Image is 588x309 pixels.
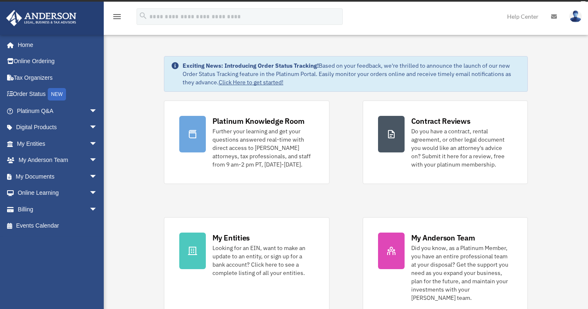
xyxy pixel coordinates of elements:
[48,88,66,101] div: NEW
[89,201,106,218] span: arrow_drop_down
[89,168,106,185] span: arrow_drop_down
[212,244,314,277] div: Looking for an EIN, want to make an update to an entity, or sign up for a bank account? Click her...
[6,86,110,103] a: Order StatusNEW
[6,69,110,86] a: Tax Organizers
[212,233,250,243] div: My Entities
[112,12,122,22] i: menu
[89,185,106,202] span: arrow_drop_down
[6,103,110,119] a: Platinum Q&Aarrow_drop_down
[212,127,314,169] div: Further your learning and get your questions answered real-time with direct access to [PERSON_NAM...
[139,11,148,20] i: search
[6,135,110,152] a: My Entitiesarrow_drop_down
[6,168,110,185] a: My Documentsarrow_drop_down
[89,135,106,152] span: arrow_drop_down
[363,101,528,184] a: Contract Reviews Do you have a contract, rental agreement, or other legal document you would like...
[569,10,582,22] img: User Pic
[411,233,475,243] div: My Anderson Team
[219,78,283,86] a: Click Here to get started!
[6,152,110,169] a: My Anderson Teamarrow_drop_down
[411,127,513,169] div: Do you have a contract, rental agreement, or other legal document you would like an attorney's ad...
[6,185,110,201] a: Online Learningarrow_drop_down
[6,218,110,234] a: Events Calendar
[4,10,79,26] img: Anderson Advisors Platinum Portal
[164,101,329,184] a: Platinum Knowledge Room Further your learning and get your questions answered real-time with dire...
[183,62,319,69] strong: Exciting News: Introducing Order Status Tracking!
[6,53,110,70] a: Online Ordering
[6,201,110,218] a: Billingarrow_drop_down
[6,37,106,53] a: Home
[112,15,122,22] a: menu
[581,1,586,6] div: close
[411,116,471,126] div: Contract Reviews
[89,119,106,136] span: arrow_drop_down
[89,103,106,120] span: arrow_drop_down
[89,152,106,169] span: arrow_drop_down
[212,116,305,126] div: Platinum Knowledge Room
[411,244,513,302] div: Did you know, as a Platinum Member, you have an entire professional team at your disposal? Get th...
[6,119,110,136] a: Digital Productsarrow_drop_down
[183,61,521,86] div: Based on your feedback, we're thrilled to announce the launch of our new Order Status Tracking fe...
